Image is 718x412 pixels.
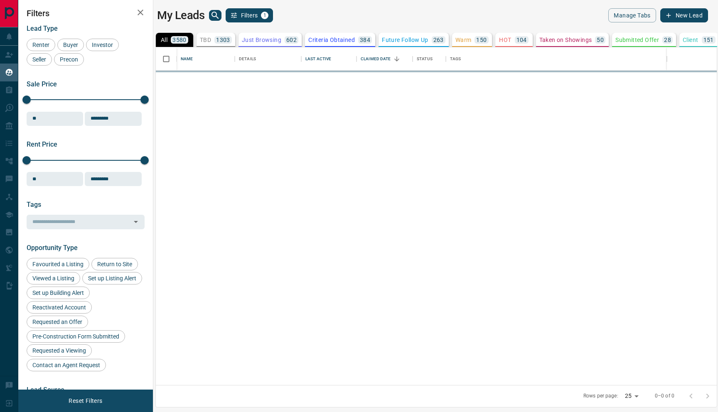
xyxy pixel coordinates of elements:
div: Set up Listing Alert [82,272,142,284]
p: 0–0 of 0 [655,392,674,400]
p: 104 [516,37,527,43]
div: Buyer [57,39,84,51]
div: Reactivated Account [27,301,92,314]
span: Requested a Viewing [30,347,89,354]
button: Manage Tabs [608,8,656,22]
p: 28 [664,37,671,43]
span: Buyer [60,42,81,48]
div: Viewed a Listing [27,272,80,284]
div: Tags [450,47,461,71]
div: Details [235,47,301,71]
span: Pre-Construction Form Submitted [30,333,122,340]
p: 151 [703,37,714,43]
div: Set up Building Alert [27,287,90,299]
div: Last Active [305,47,331,71]
p: Submitted Offer [615,37,659,43]
p: Criteria Obtained [308,37,355,43]
span: Investor [89,42,116,48]
button: search button [209,10,221,21]
p: TBD [200,37,211,43]
div: Status [413,47,446,71]
div: Return to Site [91,258,138,270]
p: Client [683,37,698,43]
span: Reactivated Account [30,304,89,311]
span: Seller [30,56,49,63]
span: Renter [30,42,52,48]
button: Open [130,216,142,228]
span: Contact an Agent Request [30,362,103,368]
div: Status [417,47,433,71]
p: 602 [286,37,297,43]
div: Precon [54,53,84,66]
span: 1 [262,12,268,18]
p: HOT [499,37,511,43]
span: Lead Type [27,25,58,32]
div: Details [239,47,256,71]
button: Sort [391,53,403,65]
span: Requested an Offer [30,319,85,325]
p: 384 [360,37,370,43]
span: Return to Site [94,261,135,267]
p: 50 [597,37,604,43]
p: Taken on Showings [539,37,592,43]
span: Tags [27,201,41,208]
div: Seller [27,53,52,66]
div: Last Active [301,47,357,71]
p: 3580 [172,37,187,43]
p: 263 [433,37,444,43]
span: Opportunity Type [27,244,78,252]
div: Favourited a Listing [27,258,89,270]
button: Reset Filters [63,394,108,408]
button: New Lead [660,8,708,22]
p: 1303 [216,37,230,43]
p: Just Browsing [242,37,281,43]
p: All [161,37,167,43]
span: Favourited a Listing [30,261,86,267]
span: Set up Listing Alert [85,275,139,282]
p: Future Follow Up [382,37,428,43]
h1: My Leads [157,9,205,22]
span: Precon [57,56,81,63]
p: Rows per page: [583,392,618,400]
span: Lead Source [27,386,64,394]
div: Pre-Construction Form Submitted [27,330,125,343]
div: Requested an Offer [27,316,88,328]
p: Warm [455,37,472,43]
span: Rent Price [27,140,57,148]
div: Claimed Date [361,47,391,71]
div: Investor [86,39,119,51]
div: Name [181,47,193,71]
h2: Filters [27,8,145,18]
div: Claimed Date [357,47,413,71]
span: Sale Price [27,80,57,88]
div: Tags [446,47,667,71]
span: Set up Building Alert [30,289,87,296]
div: Renter [27,39,55,51]
div: Name [177,47,235,71]
button: Filters1 [226,8,273,22]
div: Requested a Viewing [27,344,92,357]
span: Viewed a Listing [30,275,77,282]
div: Contact an Agent Request [27,359,106,371]
p: 150 [476,37,487,43]
div: 25 [622,390,642,402]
